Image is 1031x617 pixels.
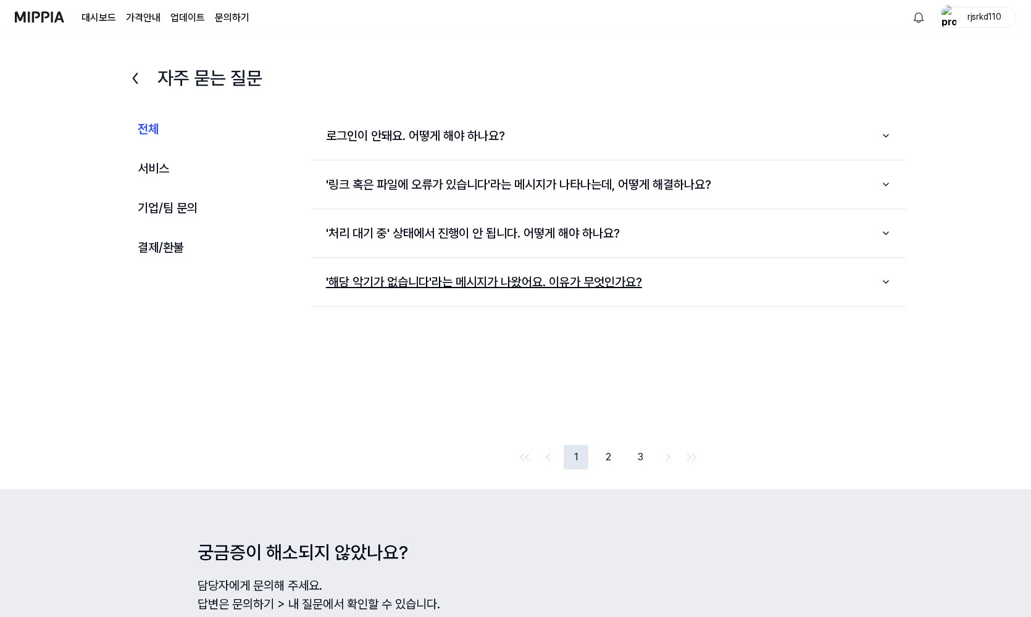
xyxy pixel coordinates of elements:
[170,10,205,25] a: 업데이트
[125,112,282,146] button: 전체
[941,5,956,30] img: profile
[937,7,1016,28] button: profilerjsrkd110
[911,10,926,25] img: 알림
[311,214,906,252] button: '처리 대기 중' 상태에서 진행이 안 됩니다. 어떻게 해야 하나요?
[311,263,906,301] button: '해당 악기가 없습니다'라는 메시지가 나왔어요. 이유가 무엇인가요?
[125,230,282,265] button: 결제/환불
[311,165,906,204] button: '링크 혹은 파일에 오류가 있습니다'라는 메시지가 나타나는데, 어떻게 해결하나요?
[960,10,1008,23] div: rjsrkd110
[564,445,588,470] button: 1
[157,64,906,92] h1: 자주 묻는 질문
[596,445,620,470] button: 2
[215,10,249,25] a: 문의하기
[311,117,906,155] button: 로그인이 안돼요. 어떻게 해야 하나요?
[126,10,161,25] a: 가격안내
[125,151,282,186] button: 서비스
[81,10,116,25] a: 대시보드
[628,445,653,470] button: 3
[198,539,833,566] h1: 궁금증이 해소되지 않았나요?
[125,191,282,225] button: 기업/팀 문의
[198,576,833,613] p: 담당자에게 문의해 주세요. 답변은 문의하기 > 내 질문에서 확인할 수 있습니다.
